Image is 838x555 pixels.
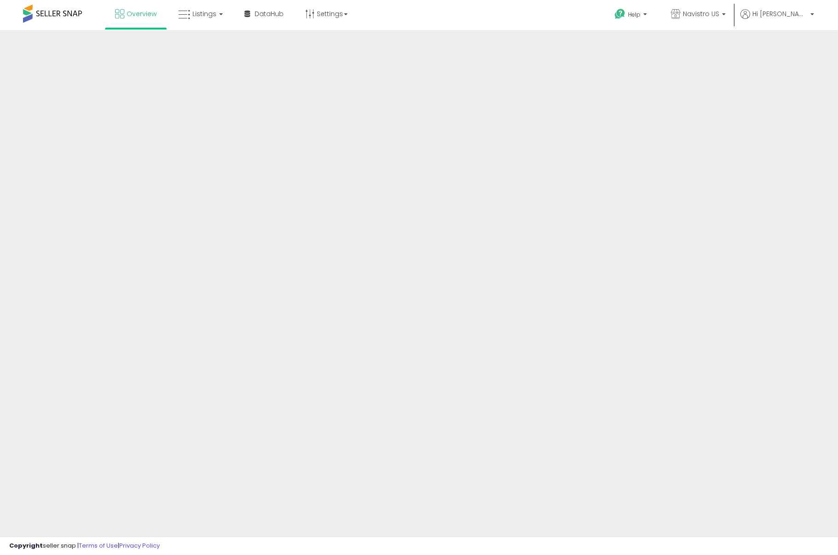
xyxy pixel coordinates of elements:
a: Hi [PERSON_NAME] [740,9,814,30]
span: Help [628,11,640,18]
span: Listings [192,9,216,18]
a: Help [607,1,656,30]
i: Get Help [614,8,626,20]
span: DataHub [255,9,284,18]
span: Navistro US [683,9,719,18]
span: Hi [PERSON_NAME] [752,9,808,18]
span: Overview [127,9,157,18]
